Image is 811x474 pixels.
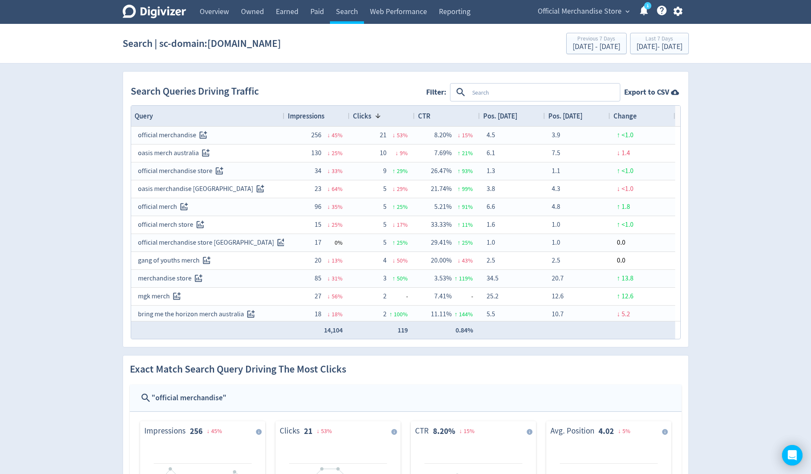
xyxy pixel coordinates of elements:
dt: Avg. Position [550,426,594,437]
span: ↓ [327,221,330,228]
span: 50 % [397,257,408,264]
span: <1.0 [622,185,633,193]
span: 1.8 [622,202,630,211]
span: <1.0 [622,167,633,175]
div: official merchandise store [GEOGRAPHIC_DATA] [138,234,278,251]
span: ↑ [617,167,620,175]
button: Track this search query [212,164,226,178]
span: 3.53% [434,274,452,283]
text: 1 [646,3,648,9]
span: 99 % [462,185,473,193]
span: 25 % [332,221,343,228]
span: 4 [383,256,387,265]
div: [DATE] - [DATE] [573,43,620,51]
span: 17 [315,238,321,247]
span: ↓ [327,203,330,211]
span: ↓ [327,185,330,193]
span: ↑ [617,292,620,301]
span: 6.6 [487,202,495,211]
span: 14,104 [324,326,343,335]
span: 4.3 [552,185,560,193]
div: oasis merch australia [138,145,278,162]
span: 3 [383,274,387,283]
span: 5 [383,220,387,229]
span: 7.41% [434,292,452,301]
span: 130 [311,149,321,157]
span: ↓ [327,149,330,157]
span: Clicks [353,111,371,121]
span: 25 % [462,239,473,246]
span: 7.5 [552,149,560,157]
span: 91 % [462,203,473,211]
span: 2 [383,292,387,301]
span: ↓ [327,131,330,139]
div: mgk merch [138,288,278,305]
span: ↓ [327,257,330,264]
button: Track this search query [193,218,207,232]
strong: 8.20% [433,426,455,436]
span: <1.0 [622,131,633,139]
span: - [452,288,473,305]
span: 20.00% [431,256,452,265]
div: official merch [138,199,278,215]
span: 5 [383,238,387,247]
span: 1.0 [552,238,560,247]
span: 0.0 [617,256,625,265]
span: ↑ [617,202,620,211]
span: ↓ [458,257,461,264]
span: ↓ [393,131,395,139]
span: 53 % [321,427,332,435]
div: " official merchandise " [152,392,671,404]
span: 96 [315,202,321,211]
span: 29.41% [431,238,452,247]
span: 5 [383,202,387,211]
strong: 21 [304,426,312,436]
span: 5.21% [434,202,452,211]
span: 9 [383,167,387,175]
span: ↑ [393,239,395,246]
span: <1.0 [622,220,633,229]
span: 9 % [400,149,408,157]
span: 11.11% [431,310,452,318]
span: 20 [315,256,321,265]
span: 31 % [332,275,343,282]
strong: 256 [190,426,203,436]
span: 18 [315,310,321,318]
span: ↓ [317,427,320,435]
span: Pos. [DATE] [548,111,582,121]
button: Track this search query [196,128,210,142]
span: 11 % [462,221,473,228]
span: 50 % [397,275,408,282]
span: 2 [383,310,387,318]
span: 13 % [332,257,343,264]
button: Track this search query [200,254,214,268]
span: ↑ [458,167,461,175]
span: 0 % [335,239,343,246]
span: 29 % [397,167,408,175]
span: 0.84% [456,326,473,335]
span: 35 % [332,203,343,211]
span: 64 % [332,185,343,193]
span: 33.33% [431,220,452,229]
span: 256 [311,131,321,139]
span: 25.2 [487,292,499,301]
label: Filter: [426,87,450,98]
span: ↓ [327,167,330,175]
button: Track this search query [177,200,191,214]
span: Pos. [DATE] [483,111,517,121]
span: 10.7 [552,310,564,318]
span: 12.6 [622,292,633,301]
span: 1.3 [487,167,495,175]
span: 53 % [397,131,408,139]
dt: Impressions [144,426,186,437]
span: 23 [315,185,321,193]
span: 8.20% [434,131,452,139]
span: 93 % [462,167,473,175]
div: Previous 7 Days [573,36,620,43]
span: 119 [398,326,408,335]
span: 43 % [462,257,473,264]
span: 2.5 [487,256,495,265]
span: 1.0 [552,220,560,229]
button: Track this search query [199,146,213,160]
span: 1.0 [487,238,495,247]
